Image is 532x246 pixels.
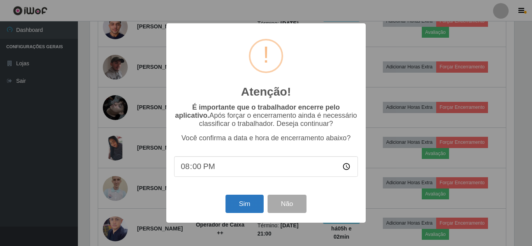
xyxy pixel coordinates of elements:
[225,195,263,213] button: Sim
[174,103,358,128] p: Após forçar o encerramento ainda é necessário classificar o trabalhador. Deseja continuar?
[174,134,358,142] p: Você confirma a data e hora de encerramento abaixo?
[175,103,340,119] b: É importante que o trabalhador encerre pelo aplicativo.
[268,195,306,213] button: Não
[241,85,291,99] h2: Atenção!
